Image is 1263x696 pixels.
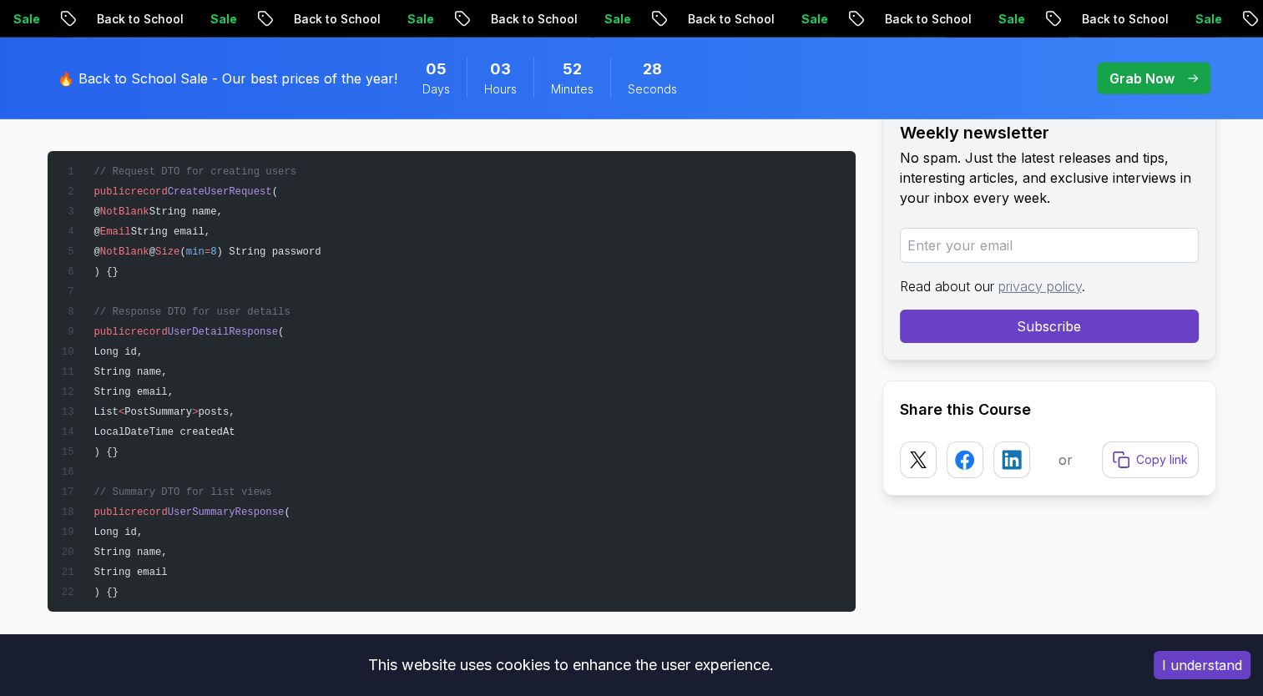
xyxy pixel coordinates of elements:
span: record [131,186,168,198]
span: 3 Hours [490,58,511,81]
h2: Share this Course [900,398,1199,421]
button: Subscribe [900,310,1199,343]
span: 8 [210,246,216,258]
p: Back to School [452,11,566,28]
span: // Summary DTO for list views [93,487,271,498]
span: UserSummaryResponse [168,507,285,518]
span: Seconds [628,81,677,98]
p: Copy link [1136,451,1188,468]
span: List [93,406,118,418]
span: = [205,246,210,258]
button: Copy link [1102,441,1199,478]
span: LocalDateTime createdAt [93,426,235,438]
p: No spam. Just the latest releases and tips, interesting articles, and exclusive interviews in you... [900,148,1199,208]
p: Sale [566,11,619,28]
span: // Response DTO for user details [93,306,290,318]
span: < [119,406,124,418]
span: ( [179,246,185,258]
span: CreateUserRequest [168,186,272,198]
span: 5 Days [426,58,447,81]
h2: Weekly newsletter [900,121,1199,144]
p: or [1058,450,1073,470]
span: 28 Seconds [643,58,662,81]
span: Days [422,81,450,98]
p: Sale [1157,11,1210,28]
span: NotBlank [100,246,149,258]
span: UserDetailResponse [168,326,278,338]
span: ) {} [93,266,118,278]
span: public [93,507,130,518]
span: ( [278,326,284,338]
p: Back to School [1043,11,1157,28]
span: PostSummary [124,406,192,418]
span: ) {} [93,446,118,458]
p: Grab Now [1109,68,1175,88]
span: min [186,246,205,258]
p: Read about our . [900,276,1199,296]
p: Back to School [255,11,369,28]
strong: Advanced DTO Patterns: [48,104,212,121]
span: > [192,406,198,418]
span: public [93,186,130,198]
span: Long id, [93,527,143,538]
span: String email, [93,386,174,398]
p: Sale [960,11,1013,28]
p: Back to School [846,11,960,28]
p: Sale [763,11,816,28]
span: Long id, [93,346,143,358]
span: Minutes [551,81,594,98]
span: @ [93,226,99,238]
span: String name, [149,206,223,218]
span: @ [149,246,155,258]
span: posts, [198,406,235,418]
span: @ [93,246,99,258]
span: // Request DTO for creating users [93,166,296,178]
span: Hours [484,81,517,98]
p: Sale [172,11,225,28]
span: String email, [131,226,211,238]
span: record [131,507,168,518]
p: 🔥 Back to School Sale - Our best prices of the year! [58,68,397,88]
span: ) {} [93,587,118,598]
p: Back to School [58,11,172,28]
span: record [131,326,168,338]
p: Back to School [649,11,763,28]
span: String name, [93,547,167,558]
span: NotBlank [100,206,149,218]
span: ( [284,507,290,518]
div: This website uses cookies to enhance the user experience. [13,647,1129,683]
span: public [93,326,130,338]
span: 52 Minutes [563,58,582,81]
span: ( [272,186,278,198]
span: ) String password [217,246,321,258]
p: Sale [369,11,422,28]
input: Enter your email [900,228,1199,263]
span: Email [100,226,131,238]
span: String email [93,567,167,578]
button: Accept cookies [1154,651,1250,679]
span: Size [155,246,179,258]
span: String name, [93,366,167,378]
a: privacy policy [998,278,1082,295]
span: @ [93,206,99,218]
